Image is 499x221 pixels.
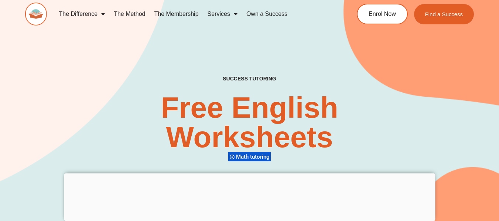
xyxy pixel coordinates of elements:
span: Find a Success [425,11,463,17]
span: Enrol Now [369,11,396,17]
div: Math tutoring [228,152,271,162]
iframe: Advertisement [64,173,435,219]
nav: Menu [54,6,331,23]
h4: SUCCESS TUTORING​ [183,76,316,82]
iframe: Chat Widget [462,186,499,221]
a: The Difference [54,6,109,23]
a: The Membership [150,6,203,23]
a: The Method [109,6,150,23]
a: Enrol Now [357,4,408,24]
span: Math tutoring [236,153,272,160]
a: Own a Success [242,6,292,23]
a: Services [203,6,242,23]
a: Find a Success [414,4,474,24]
h2: Free English Worksheets​ [101,93,397,152]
